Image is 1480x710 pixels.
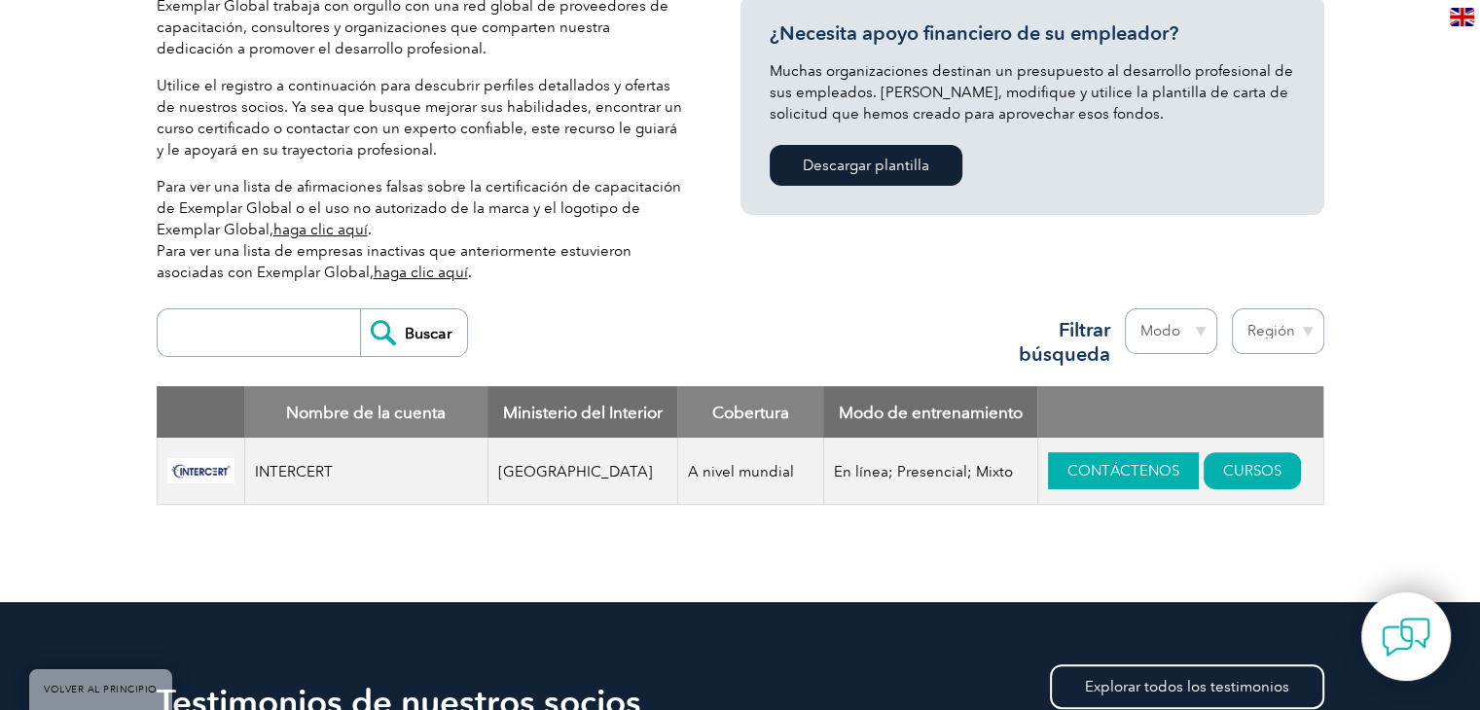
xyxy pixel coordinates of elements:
[1382,613,1430,661] img: contact-chat.png
[167,458,235,484] img: f72924ac-d9bc-ea11-a814-000d3a79823d-logo.jpg
[360,309,467,356] input: Buscar
[1204,452,1301,489] a: CURSOS
[244,386,487,438] th: Nombre de la cuenta: activar para ordenar la columna en sentido descendente
[803,157,929,174] font: Descargar plantilla
[273,221,368,238] a: haga clic aquí
[503,403,663,422] font: Ministerio del Interior
[1037,386,1323,438] th: : activar para ordenar la columna en orden ascendente
[468,264,472,281] font: .
[368,221,372,238] font: .
[688,463,794,480] font: A nivel mundial
[157,178,681,238] font: Para ver una lista de afirmaciones falsas sobre la certificación de capacitación de Exemplar Glob...
[770,21,1178,45] font: ¿Necesita apoyo financiero de su empleador?
[770,145,962,186] a: Descargar plantilla
[1050,664,1324,709] a: Explorar todos los testimonios
[1450,8,1474,26] img: en
[770,62,1293,123] font: Muchas organizaciones destinan un presupuesto al desarrollo profesional de sus empleados. [PERSON...
[1048,452,1199,489] a: CONTÁCTENOS
[839,403,1023,422] font: Modo de entrenamiento
[374,264,468,281] a: haga clic aquí
[677,386,823,438] th: Cobertura: activar para ordenar la columna en orden ascendente
[157,77,682,159] font: Utilice el registro a continuación para descubrir perfiles detallados y ofertas de nuestros socio...
[487,386,677,438] th: Ministerio del Interior: activar para ordenar columnas en orden ascendente
[1085,678,1289,695] font: Explorar todos los testimonios
[1067,462,1179,479] font: CONTÁCTENOS
[823,386,1037,438] th: Modo de entrenamiento: activar para ordenar la columna de forma ascendente
[286,403,446,422] font: Nombre de la cuenta
[157,242,632,281] font: Para ver una lista de empresas inactivas que anteriormente estuvieron asociadas con Exemplar Global,
[255,463,333,480] font: INTERCERT
[1019,318,1110,366] font: Filtrar búsqueda
[834,463,1013,480] font: En línea; Presencial; Mixto
[498,463,653,480] font: [GEOGRAPHIC_DATA]
[712,403,789,422] font: Cobertura
[29,669,172,710] a: VOLVER AL PRINCIPIO
[44,684,158,695] font: VOLVER AL PRINCIPIO
[1223,462,1281,479] font: CURSOS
